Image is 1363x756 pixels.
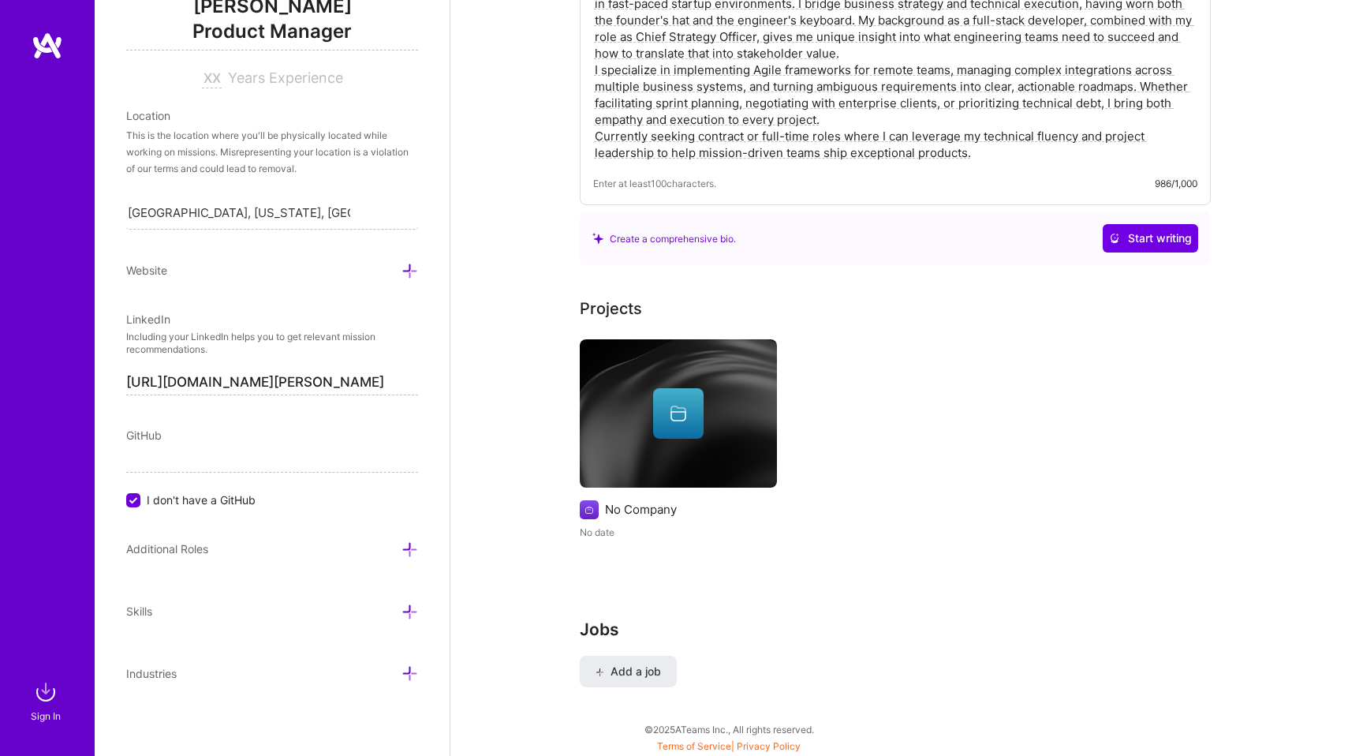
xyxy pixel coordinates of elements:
span: Additional Roles [126,542,208,556]
div: 986/1,000 [1155,175,1197,192]
img: sign in [30,676,62,708]
span: Industries [126,667,177,680]
span: GitHub [126,429,162,442]
i: icon SuggestedTeams [592,233,603,244]
span: Skills [126,604,152,618]
span: Product Manager [126,18,418,51]
img: cover [580,339,777,488]
span: Website [126,264,167,277]
img: Company logo [580,500,599,519]
span: Years Experience [228,69,343,86]
div: Sign In [31,708,61,724]
div: Create a comprehensive bio. [592,230,736,247]
div: No date [580,524,777,541]
div: This is the location where you'll be physically located while working on missions. Misrepresentin... [126,127,418,177]
a: Terms of Service [657,740,731,752]
i: icon CrystalBallWhite [1109,233,1120,244]
div: © 2025 ATeams Inc., All rights reserved. [95,709,1363,749]
input: XX [202,69,222,88]
h3: Jobs [580,619,1234,639]
span: | [657,740,801,752]
div: Location [126,107,418,124]
p: Including your LinkedIn helps you to get relevant mission recommendations. [126,331,418,357]
a: Privacy Policy [737,740,801,752]
div: Projects [580,297,642,320]
span: Enter at least 100 characters. [593,175,716,192]
button: Start writing [1103,224,1198,253]
i: icon PlusBlack [596,668,604,676]
a: sign inSign In [33,676,62,724]
span: LinkedIn [126,313,170,326]
span: Start writing [1109,230,1192,246]
span: Add a job [596,664,661,679]
div: No Company [605,501,677,518]
button: Add a job [580,656,677,687]
span: I don't have a GitHub [147,492,256,508]
img: logo [32,32,63,60]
